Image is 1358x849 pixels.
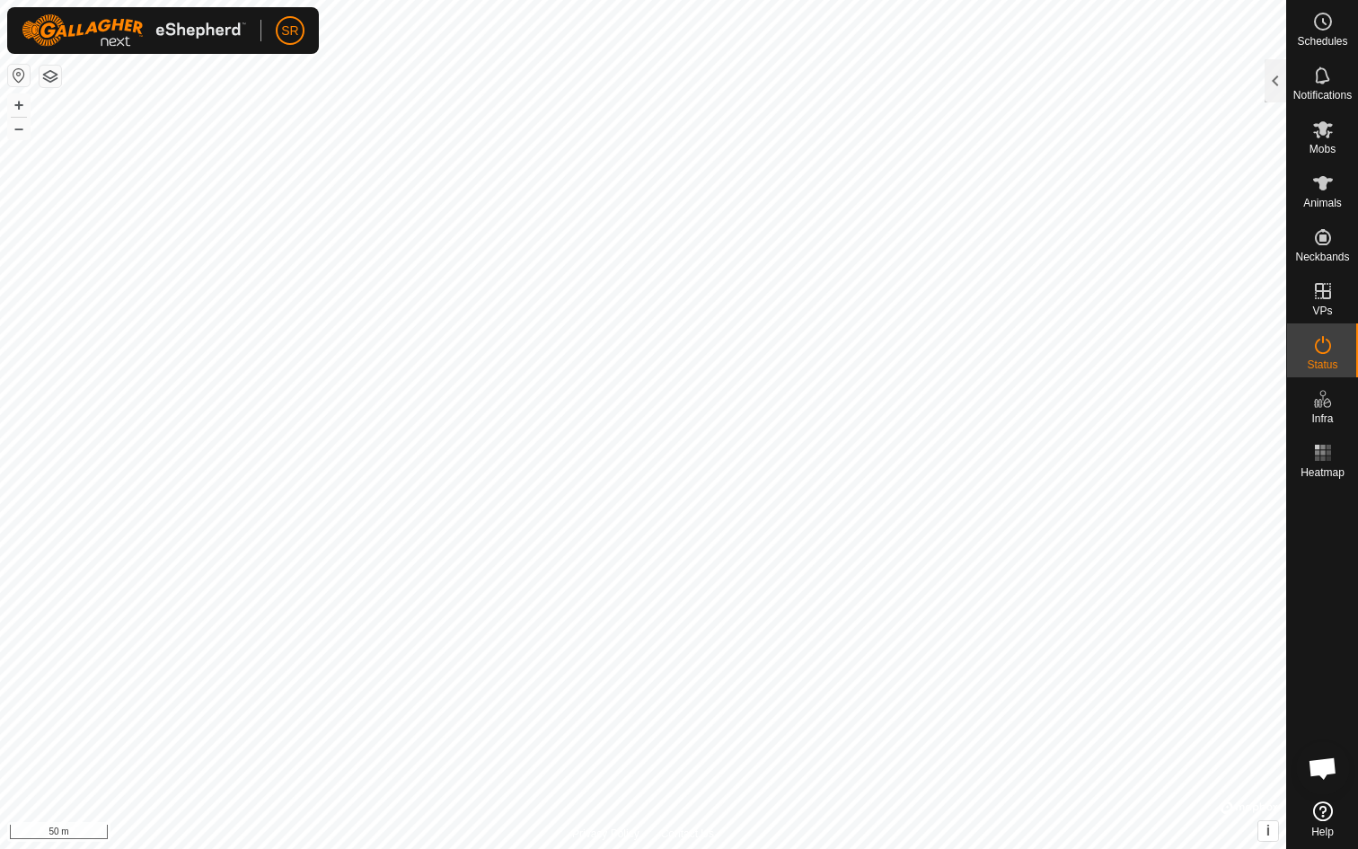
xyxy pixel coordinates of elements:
span: Infra [1311,413,1333,424]
button: + [8,94,30,116]
span: Status [1307,359,1337,370]
img: Gallagher Logo [22,14,246,47]
span: Neckbands [1295,252,1349,262]
span: Notifications [1293,90,1352,101]
span: Schedules [1297,36,1347,47]
button: Reset Map [8,65,30,86]
span: VPs [1312,305,1332,316]
span: SR [281,22,298,40]
button: – [8,118,30,139]
span: i [1266,823,1270,838]
span: Mobs [1309,144,1336,155]
span: Help [1311,827,1334,837]
a: Contact Us [661,826,714,842]
a: Privacy Policy [572,826,639,842]
span: Heatmap [1301,467,1345,478]
span: Animals [1303,198,1342,208]
div: Open chat [1296,741,1350,795]
a: Help [1287,794,1358,845]
button: Map Layers [40,66,61,87]
button: i [1258,821,1278,841]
